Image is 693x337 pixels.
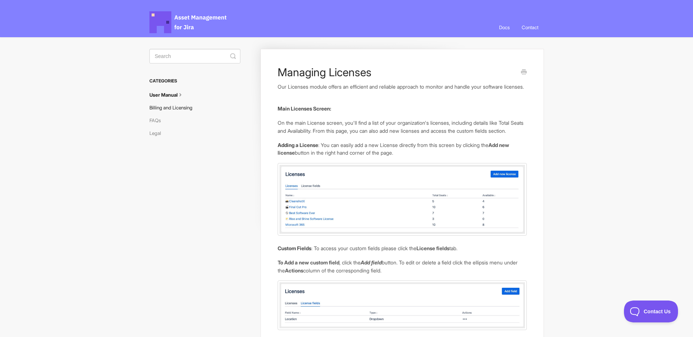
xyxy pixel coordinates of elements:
a: User Manual [149,89,190,101]
img: file-42Hoaol4Sj.jpg [278,163,526,236]
b: Actions [285,267,303,274]
strong: Main Licenses Screen: [278,105,331,112]
p: : You can easily add a new License directly from this screen by clicking the button in the right ... [278,141,526,157]
strong: Custom Fields [278,245,311,251]
b: Add field [361,259,382,266]
a: Print this Article [521,69,527,77]
a: Contact [516,18,544,37]
p: Our Licenses module offers an efficient and reliable approach to monitor and handle your software... [278,83,526,91]
p: On the main License screen, you'll find a list of your organization's licenses, including details... [278,119,526,135]
p: : To access your custom fields please click the tab. [278,244,526,252]
iframe: Toggle Customer Support [624,301,678,322]
a: Docs [494,18,515,37]
b: License fields [416,245,449,251]
strong: Adding a License [278,142,318,148]
h1: Managing Licenses [278,66,515,79]
input: Search [149,49,240,63]
a: FAQs [149,115,166,126]
p: , click the button. To edit or delete a field click the ellipsis menu under the column of the cor... [278,259,526,274]
a: Billing and Licensing [149,102,198,113]
b: To Add a new custom field [278,259,339,266]
h3: Categories [149,74,240,88]
span: Asset Management for Jira Docs [149,11,228,33]
a: Legal [149,127,167,139]
img: file-MqFPEDZttU.jpg [278,280,526,330]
